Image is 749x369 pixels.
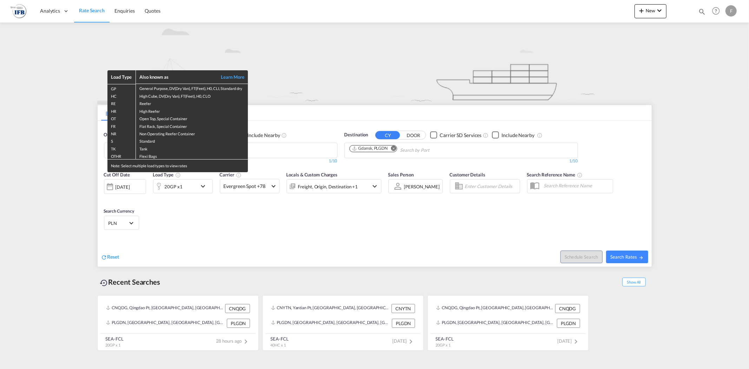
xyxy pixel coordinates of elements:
td: Reefer [136,99,248,106]
td: Flexi Bags [136,152,248,160]
td: High Reefer [136,107,248,114]
th: Load Type [107,70,136,84]
td: HC [107,92,136,99]
div: Note: Select multiple load types to view rates [107,160,248,172]
td: High Cube, DV(Dry Van), FT(Feet), H0, CLO [136,92,248,99]
td: RE [107,99,136,106]
td: Tank [136,144,248,152]
td: Open Top, Special Container [136,114,248,122]
td: Flat Rack, Special Container [136,122,248,129]
td: S [107,137,136,144]
td: Non Operating Reefer Container [136,129,248,137]
div: Also known as [139,74,213,80]
td: FR [107,122,136,129]
td: HR [107,107,136,114]
td: Standard [136,137,248,144]
td: GP [107,84,136,92]
td: General Purpose, DV(Dry Van), FT(Feet), H0, CLI, Standard dry [136,84,248,92]
a: Learn More [213,74,244,80]
td: OTHR [107,152,136,160]
td: OT [107,114,136,122]
td: NR [107,129,136,137]
td: TK [107,144,136,152]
